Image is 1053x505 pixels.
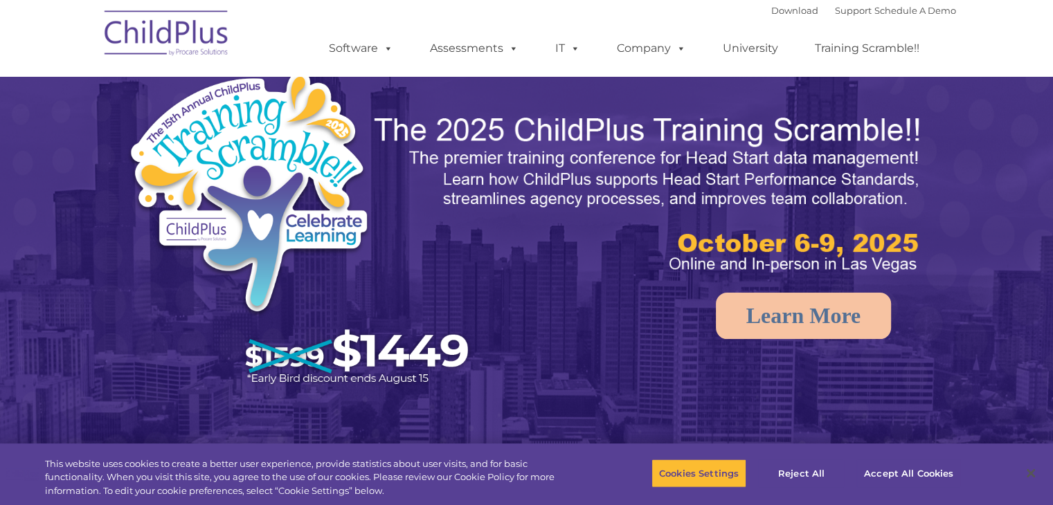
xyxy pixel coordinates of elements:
a: Assessments [416,35,532,62]
a: Software [315,35,407,62]
a: Support [835,5,872,16]
button: Cookies Settings [651,459,746,488]
font: | [771,5,956,16]
button: Reject All [758,459,845,488]
a: IT [541,35,594,62]
a: Schedule A Demo [874,5,956,16]
button: Accept All Cookies [856,459,961,488]
a: Training Scramble!! [801,35,933,62]
a: Company [603,35,700,62]
a: Download [771,5,818,16]
a: University [709,35,792,62]
img: ChildPlus by Procare Solutions [98,1,236,70]
a: Learn More [716,293,892,339]
button: Close [1016,458,1046,488]
div: This website uses cookies to create a better user experience, provide statistics about user visit... [45,457,579,498]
